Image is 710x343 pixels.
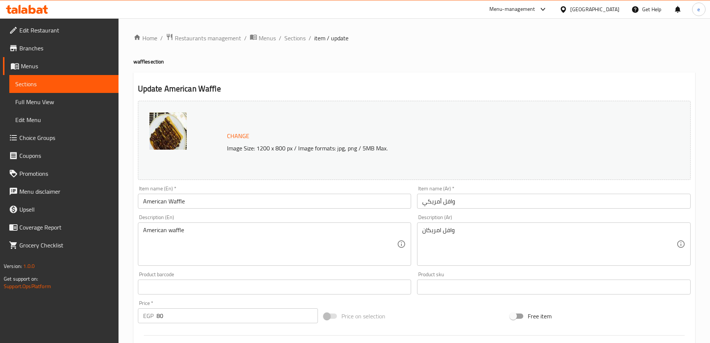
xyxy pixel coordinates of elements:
[160,34,163,43] li: /
[149,112,187,150] img: %D9%88%D8%A7%D9%81%D9%84_%D8%A7%D9%85%D8%B1%D9%8A%D9%83%D8%A7%D9%86_%D9%86%D9%88%D8%AA%D9%8A%D9%8...
[3,165,119,183] a: Promotions
[227,131,249,141] span: Change
[138,280,411,294] input: Please enter product barcode
[244,34,247,43] li: /
[284,34,306,43] a: Sections
[166,33,241,43] a: Restaurants management
[138,194,411,209] input: Enter name En
[9,75,119,93] a: Sections
[15,79,113,88] span: Sections
[528,312,552,321] span: Free item
[19,205,113,214] span: Upsell
[157,308,318,323] input: Please enter price
[279,34,281,43] li: /
[133,34,157,43] a: Home
[224,144,621,153] p: Image Size: 1200 x 800 px / Image formats: jpg, png / 5MB Max.
[3,200,119,218] a: Upsell
[19,151,113,160] span: Coupons
[259,34,276,43] span: Menus
[138,83,691,94] h2: Update American Waffle
[175,34,241,43] span: Restaurants management
[570,5,619,13] div: [GEOGRAPHIC_DATA]
[19,169,113,178] span: Promotions
[417,194,691,209] input: Enter name Ar
[143,311,154,320] p: EGP
[314,34,348,43] span: item / update
[9,111,119,129] a: Edit Menu
[422,227,676,262] textarea: وافل امريكان
[143,227,397,262] textarea: American waffle
[3,218,119,236] a: Coverage Report
[133,33,695,43] nav: breadcrumb
[19,44,113,53] span: Branches
[250,33,276,43] a: Menus
[15,97,113,106] span: Full Menu View
[133,58,695,65] h4: waffle section
[3,236,119,254] a: Grocery Checklist
[697,5,700,13] span: e
[3,57,119,75] a: Menus
[309,34,311,43] li: /
[341,312,385,321] span: Price on selection
[23,261,35,271] span: 1.0.0
[4,261,22,271] span: Version:
[15,115,113,124] span: Edit Menu
[9,93,119,111] a: Full Menu View
[3,129,119,147] a: Choice Groups
[19,133,113,142] span: Choice Groups
[19,187,113,196] span: Menu disclaimer
[3,39,119,57] a: Branches
[19,26,113,35] span: Edit Restaurant
[19,223,113,232] span: Coverage Report
[3,183,119,200] a: Menu disclaimer
[489,5,535,14] div: Menu-management
[417,280,691,294] input: Please enter product sku
[3,21,119,39] a: Edit Restaurant
[3,147,119,165] a: Coupons
[21,62,113,71] span: Menus
[224,128,252,144] button: Change
[4,274,38,284] span: Get support on:
[19,241,113,250] span: Grocery Checklist
[4,281,51,291] a: Support.OpsPlatform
